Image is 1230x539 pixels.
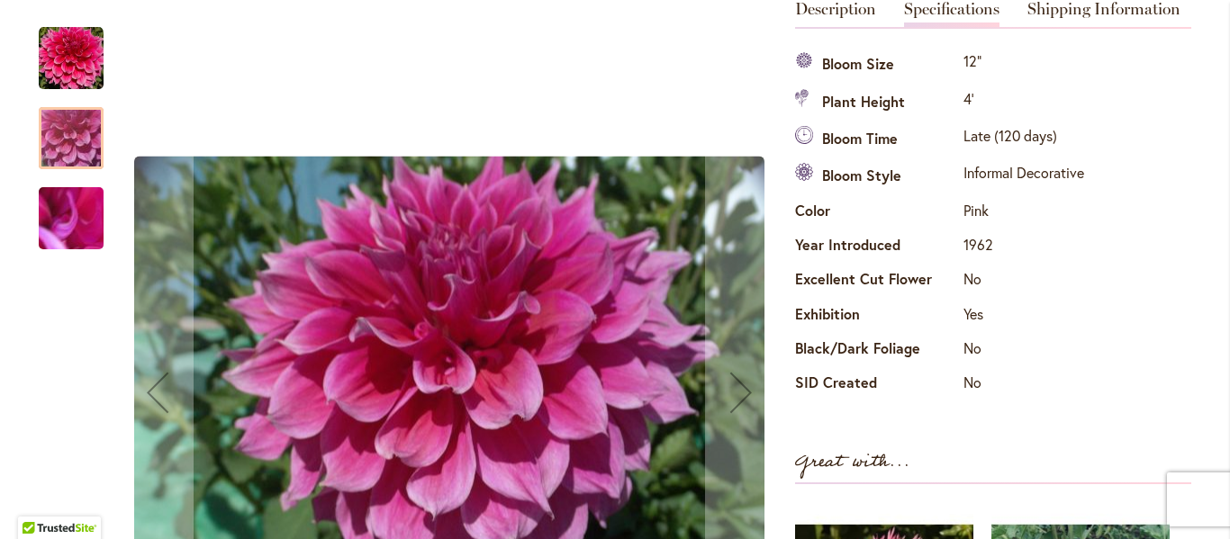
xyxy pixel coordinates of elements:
td: 12" [959,47,1089,84]
img: EMORY PAUL [6,170,136,267]
th: Bloom Style [795,158,959,195]
strong: Great with... [795,447,910,477]
td: Informal Decorative [959,158,1089,195]
td: Yes [959,299,1089,333]
td: No [959,265,1089,299]
td: 1962 [959,230,1089,265]
td: 4' [959,84,1089,121]
th: Bloom Time [795,121,959,158]
a: Shipping Information [1027,1,1180,27]
div: EMORY PAUL [39,89,122,169]
a: Description [795,1,876,27]
th: Bloom Size [795,47,959,84]
td: No [959,334,1089,368]
th: Color [795,195,959,229]
a: Specifications [904,1,999,27]
img: EMORY PAUL [39,26,104,91]
th: SID Created [795,368,959,402]
div: Detailed Product Info [795,1,1191,402]
td: No [959,368,1089,402]
td: Late (120 days) [959,121,1089,158]
th: Year Introduced [795,230,959,265]
iframe: Launch Accessibility Center [14,475,64,526]
div: EMORY PAUL [39,169,104,249]
th: Plant Height [795,84,959,121]
th: Exhibition [795,299,959,333]
div: EMORY PAUL [39,9,122,89]
td: Pink [959,195,1089,229]
th: Black/Dark Foliage [795,334,959,368]
th: Excellent Cut Flower [795,265,959,299]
